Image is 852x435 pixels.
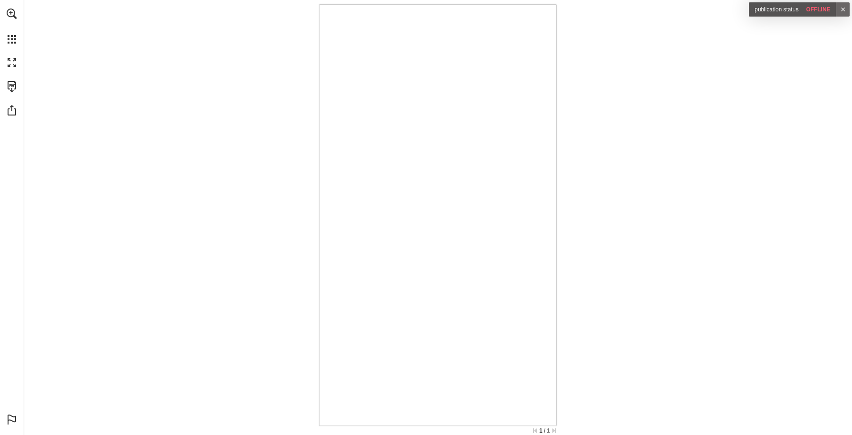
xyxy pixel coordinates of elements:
a: Skip to the last page [552,428,556,433]
span: Current page position is 1 of 1 [539,427,550,434]
span: 1 [547,427,550,435]
a: Skip to the first page [533,428,537,433]
section: Publication Content - Suton - Test [319,5,556,426]
span: 1 [539,427,542,435]
a: ✕ [836,2,850,17]
span: Publication Status [754,6,799,13]
div: offline [749,2,836,17]
span: / [542,427,547,435]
